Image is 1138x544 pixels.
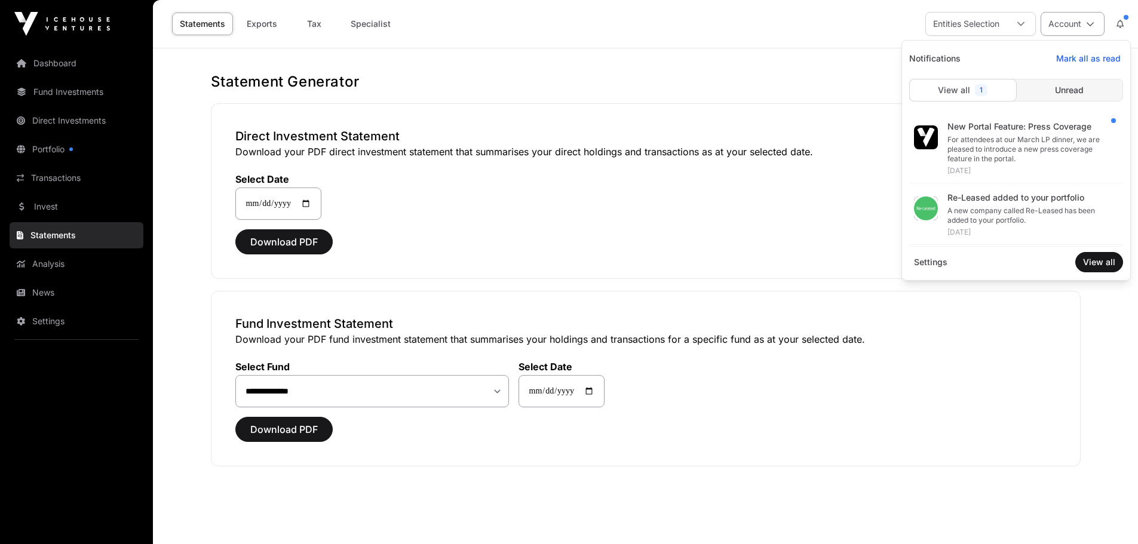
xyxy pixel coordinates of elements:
[947,166,1114,176] div: [DATE]
[172,13,233,35] a: Statements
[211,72,1081,91] h1: Statement Generator
[1041,12,1105,36] button: Account
[947,192,1114,204] div: Re-Leased added to your portfolio
[343,13,398,35] a: Specialist
[235,429,333,441] a: Download PDF
[1078,487,1138,544] iframe: Chat Widget
[926,13,1007,35] div: Entities Selection
[947,121,1114,133] div: New Portal Feature: Press Coverage
[10,136,143,162] a: Portfolio
[250,235,318,249] span: Download PDF
[947,206,1114,225] div: A new company called Re-Leased has been added to your portfolio.
[10,193,143,220] a: Invest
[1055,84,1084,96] span: Unread
[14,12,110,36] img: Icehouse Ventures Logo
[1049,49,1128,68] button: Mark all as read
[904,48,965,69] span: Notifications
[909,113,1123,183] a: New Portal Feature: Press CoverageFor attendees at our March LP dinner, we are pleased to introdu...
[10,165,143,191] a: Transactions
[909,251,952,273] a: Settings
[10,107,143,134] a: Direct Investments
[235,128,1056,145] h3: Direct Investment Statement
[909,185,1123,245] a: Re-Leased added to your portfolioA new company called Re-Leased has been added to your portfolio....
[235,173,321,185] label: Select Date
[235,315,1056,332] h3: Fund Investment Statement
[947,228,1114,237] div: [DATE]
[235,417,333,442] button: Download PDF
[235,241,333,253] a: Download PDF
[250,422,318,437] span: Download PDF
[10,308,143,334] a: Settings
[10,279,143,306] a: News
[238,13,286,35] a: Exports
[914,196,938,220] img: download.png
[10,222,143,248] a: Statements
[519,361,605,373] label: Select Date
[10,251,143,277] a: Analysis
[1056,53,1121,64] span: Mark all as read
[947,135,1114,164] div: For attendees at our March LP dinner, we are pleased to introduce a new press coverage feature in...
[290,13,338,35] a: Tax
[1083,256,1115,268] span: View all
[235,361,509,373] label: Select Fund
[235,145,1056,159] p: Download your PDF direct investment statement that summarises your direct holdings and transactio...
[235,229,333,254] button: Download PDF
[916,128,935,147] img: iv-small-logo.svg
[10,79,143,105] a: Fund Investments
[10,50,143,76] a: Dashboard
[235,332,1056,346] p: Download your PDF fund investment statement that summarises your holdings and transactions for a ...
[1075,252,1123,272] button: View all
